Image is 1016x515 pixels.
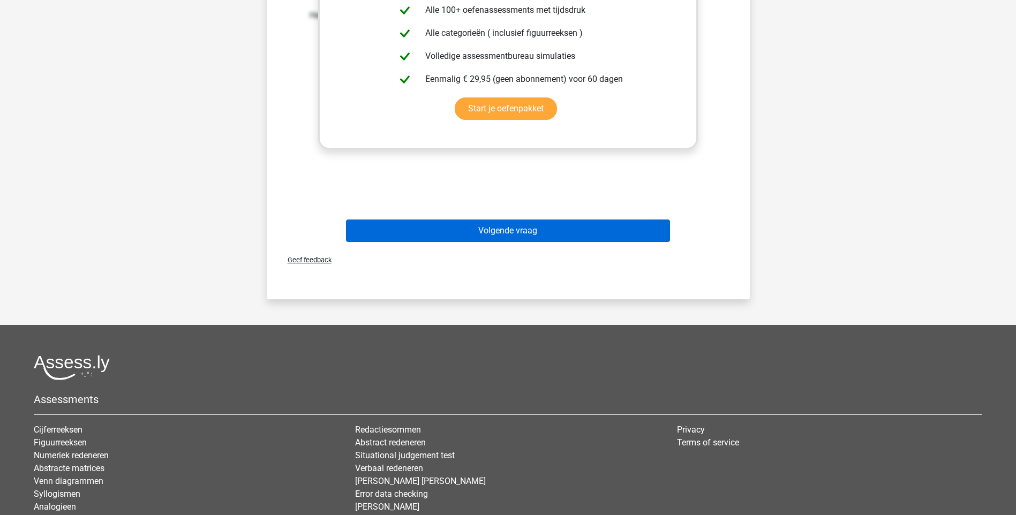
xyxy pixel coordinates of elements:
a: Start je oefenpakket [455,97,557,120]
a: [PERSON_NAME] [355,502,419,512]
a: Terms of service [677,437,739,448]
button: Volgende vraag [346,219,670,242]
img: Assessly logo [34,355,110,380]
h5: Assessments [34,393,982,406]
a: Privacy [677,425,705,435]
a: Syllogismen [34,489,80,499]
span: Geef feedback [279,256,332,264]
a: Redactiesommen [355,425,421,435]
a: [PERSON_NAME] [PERSON_NAME] [355,476,486,486]
a: Abstract redeneren [355,437,426,448]
a: Analogieen [34,502,76,512]
a: Numeriek redeneren [34,450,109,460]
a: Error data checking [355,489,428,499]
a: Situational judgement test [355,450,455,460]
a: Venn diagrammen [34,476,103,486]
a: Cijferreeksen [34,425,82,435]
a: Verbaal redeneren [355,463,423,473]
a: Figuurreeksen [34,437,87,448]
a: Abstracte matrices [34,463,104,473]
